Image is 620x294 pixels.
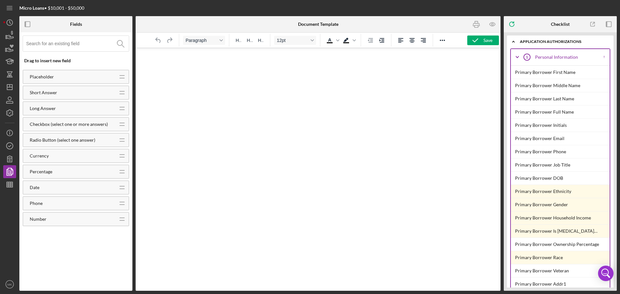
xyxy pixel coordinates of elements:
[183,36,225,45] button: Format Paragraph
[407,36,418,45] button: Align center
[515,92,610,105] div: Primary Borrower Last Name
[191,48,446,291] iframe: Rich Text Area
[515,238,610,251] div: Primary Borrower Ownership Percentage
[515,251,610,264] div: Primary Borrower Race
[23,217,114,222] div: Number
[19,5,84,11] div: • $10,001 - $50,000
[23,74,114,79] div: Placeholder
[598,266,614,281] div: Open Intercom Messenger
[515,145,610,158] div: Primary Borrower Phone
[515,198,610,211] div: Primary Borrower Gender
[255,36,266,45] button: Heading 3
[604,55,605,59] div: !
[551,22,570,27] div: Checklist
[515,278,610,290] div: Primary Borrower Addr1
[515,211,610,224] div: Primary Borrower Household Income
[324,36,340,45] div: Text color Black
[23,137,114,143] div: Radio Button (select one answer)
[258,38,264,43] span: H3
[3,278,16,291] button: MK
[244,36,255,45] button: Heading 2
[526,55,528,59] tspan: 1
[23,169,114,174] div: Percentage
[341,36,357,45] div: Background color Black
[515,185,610,198] div: Primary Borrower Ethnicity
[515,158,610,171] div: Primary Borrower Job Title
[515,66,610,79] div: Primary Borrower First Name
[520,40,605,44] div: Application Authorizations
[23,122,114,127] div: Checkbox (select one or more answers)
[23,185,114,190] div: Date
[535,55,599,60] div: Personal Information
[7,283,12,286] text: MK
[376,36,387,45] button: Increase indent
[19,5,44,11] b: Micro Loans
[23,90,114,95] div: Short Answer
[515,119,610,132] div: Primary Borrower Initials
[236,38,242,43] span: H1
[418,36,429,45] button: Align right
[515,264,610,277] div: Primary Borrower Veteran
[395,36,406,45] button: Align left
[515,106,610,118] div: Primary Borrower Full Name
[515,79,610,92] div: Primary Borrower Middle Name
[298,22,338,27] b: Document Template
[365,36,376,45] button: Decrease indent
[186,38,217,43] span: Paragraph
[23,153,114,158] div: Currency
[26,36,129,51] input: Search for an existing field
[23,106,114,111] div: Long Answer
[164,36,175,45] button: Redo
[437,36,448,45] button: Reveal or hide additional toolbar items
[515,172,610,185] div: Primary Borrower DOB
[23,201,114,206] div: Phone
[515,132,610,145] div: Primary Borrower Email
[483,35,492,45] div: Save
[153,36,164,45] button: Undo
[233,36,244,45] button: Heading 1
[247,38,253,43] span: H2
[70,22,82,27] div: Fields
[24,58,129,63] div: Drag to insert new field
[277,38,308,43] span: 12pt
[467,35,499,45] button: Save
[274,36,316,45] button: Font size 12pt
[515,225,610,238] div: Primary Borrower Is [MEDICAL_DATA] Individual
